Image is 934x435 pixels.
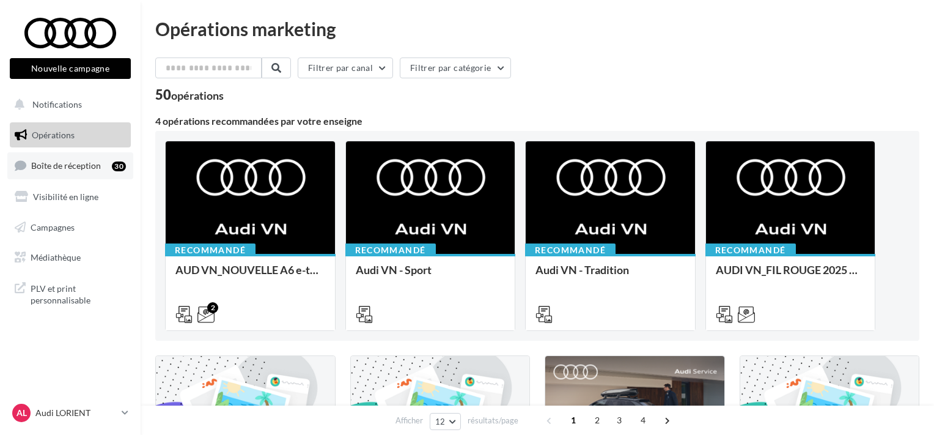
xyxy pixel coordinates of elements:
div: 30 [112,162,126,171]
button: Notifications [7,92,128,117]
span: Campagnes [31,221,75,232]
span: PLV et print personnalisable [31,280,126,307]
button: Filtrer par catégorie [400,58,511,78]
a: Opérations [7,122,133,148]
span: Médiathèque [31,252,81,262]
span: Afficher [395,415,423,426]
span: Visibilité en ligne [33,191,98,202]
div: Opérations marketing [155,20,919,38]
span: 12 [435,417,446,426]
div: Recommandé [345,244,436,257]
button: 12 [430,413,461,430]
span: 3 [609,411,629,430]
button: Filtrer par canal [298,58,393,78]
span: résultats/page [468,415,518,426]
span: 1 [564,411,583,430]
div: Recommandé [165,244,256,257]
span: Opérations [32,130,75,140]
span: AL [17,407,27,419]
div: Audi VN - Sport [356,264,506,288]
span: Notifications [32,99,82,110]
a: Campagnes [7,215,133,240]
a: AL Audi LORIENT [10,401,131,425]
p: Audi LORIENT [35,407,117,419]
div: 4 opérations recommandées par votre enseigne [155,116,919,126]
span: 2 [587,411,607,430]
div: 50 [155,88,224,102]
a: Visibilité en ligne [7,184,133,210]
a: Médiathèque [7,245,133,270]
span: 4 [633,411,653,430]
div: 2 [207,302,218,313]
span: Boîte de réception [31,160,101,171]
div: opérations [171,90,224,101]
div: AUD VN_NOUVELLE A6 e-tron [175,264,325,288]
div: Audi VN - Tradition [535,264,685,288]
div: Recommandé [705,244,796,257]
div: Recommandé [525,244,616,257]
button: Nouvelle campagne [10,58,131,79]
a: Boîte de réception30 [7,152,133,179]
div: AUDI VN_FIL ROUGE 2025 - A1, Q2, Q3, Q5 et Q4 e-tron [716,264,866,288]
a: PLV et print personnalisable [7,275,133,311]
